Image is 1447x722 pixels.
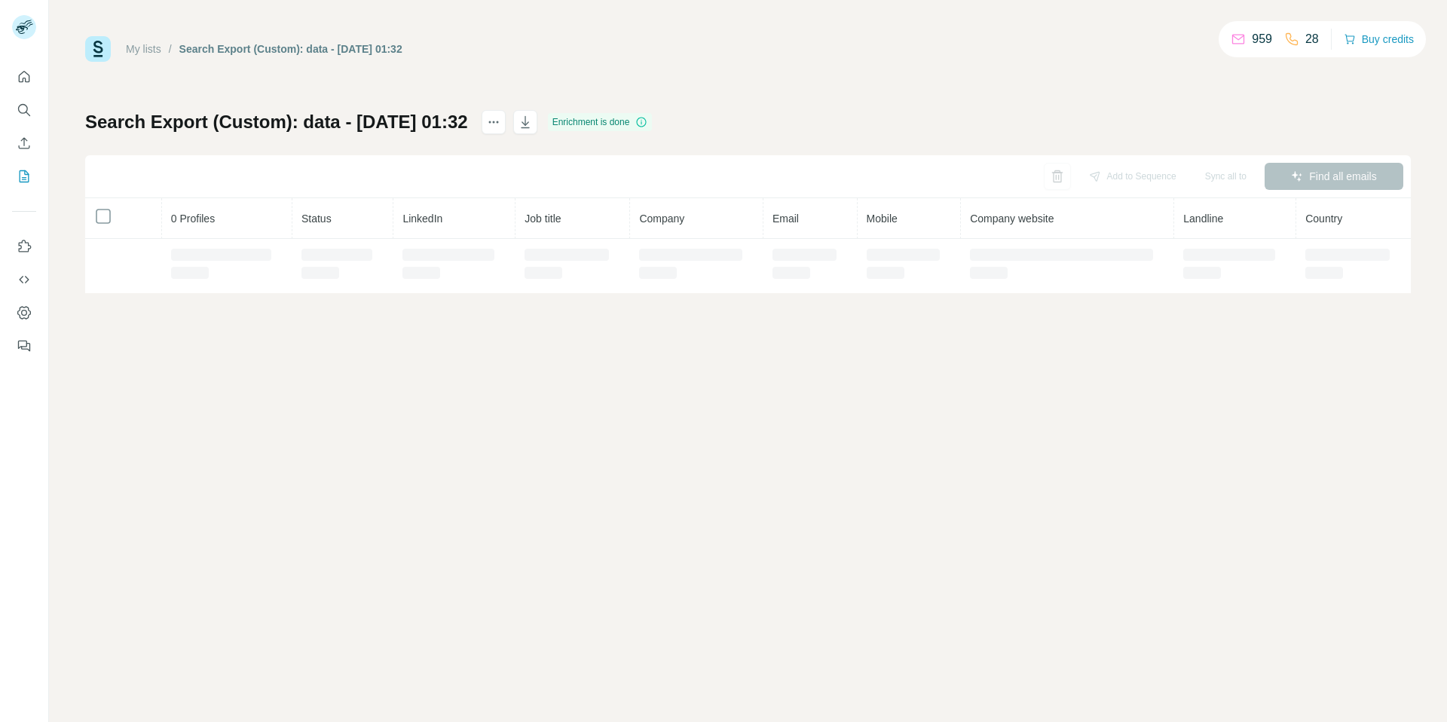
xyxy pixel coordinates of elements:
img: Surfe Logo [85,36,111,62]
button: Use Surfe on LinkedIn [12,233,36,260]
button: My lists [12,163,36,190]
span: Mobile [867,213,898,225]
span: 0 Profiles [171,213,215,225]
h1: Search Export (Custom): data - [DATE] 01:32 [85,110,468,134]
span: Company [639,213,684,225]
span: Status [301,213,332,225]
p: 959 [1252,30,1272,48]
li: / [169,41,172,57]
p: 28 [1305,30,1319,48]
span: Company website [970,213,1054,225]
button: actions [482,110,506,134]
span: Landline [1183,213,1223,225]
span: Country [1305,213,1342,225]
button: Enrich CSV [12,130,36,157]
button: Dashboard [12,299,36,326]
button: Buy credits [1344,29,1414,50]
span: Email [772,213,799,225]
button: Search [12,96,36,124]
div: Enrichment is done [548,113,653,131]
div: Search Export (Custom): data - [DATE] 01:32 [179,41,402,57]
button: Quick start [12,63,36,90]
button: Feedback [12,332,36,359]
button: Use Surfe API [12,266,36,293]
a: My lists [126,43,161,55]
span: Job title [525,213,561,225]
span: LinkedIn [402,213,442,225]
